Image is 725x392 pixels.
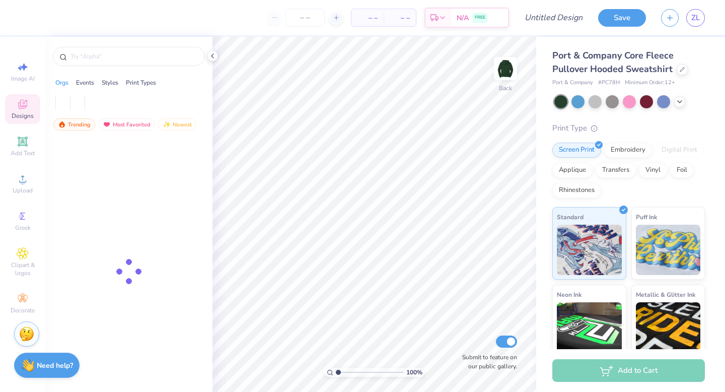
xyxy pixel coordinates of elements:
[552,143,601,158] div: Screen Print
[557,302,622,353] img: Neon Ink
[53,118,95,130] div: Trending
[103,121,111,128] img: most_fav.gif
[557,212,584,222] span: Standard
[598,79,620,87] span: # PC78H
[58,121,66,128] img: trending.gif
[639,163,667,178] div: Vinyl
[11,149,35,157] span: Add Text
[670,163,694,178] div: Foil
[636,302,701,353] img: Metallic & Glitter Ink
[636,289,695,300] span: Metallic & Glitter Ink
[457,13,469,23] span: N/A
[457,353,517,371] label: Submit to feature on our public gallery.
[557,289,582,300] span: Neon Ink
[5,261,40,277] span: Clipart & logos
[163,121,171,128] img: Newest.gif
[12,112,34,120] span: Designs
[495,58,516,79] img: Back
[552,163,593,178] div: Applique
[406,368,422,377] span: 100 %
[69,51,198,61] input: Try "Alpha"
[13,186,33,194] span: Upload
[604,143,652,158] div: Embroidery
[390,13,410,23] span: – –
[625,79,675,87] span: Minimum Order: 12 +
[552,122,705,134] div: Print Type
[499,84,512,93] div: Back
[557,225,622,275] img: Standard
[76,78,94,87] div: Events
[552,49,674,75] span: Port & Company Core Fleece Pullover Hooded Sweatshirt
[102,78,118,87] div: Styles
[285,9,325,27] input: – –
[552,79,593,87] span: Port & Company
[475,14,485,21] span: FREE
[655,143,704,158] div: Digital Print
[15,224,31,232] span: Greek
[598,9,646,27] button: Save
[11,75,35,83] span: Image AI
[55,78,68,87] div: Orgs
[596,163,636,178] div: Transfers
[126,78,156,87] div: Print Types
[517,8,591,28] input: Untitled Design
[636,212,657,222] span: Puff Ink
[158,118,196,130] div: Newest
[552,183,601,198] div: Rhinestones
[11,306,35,314] span: Decorate
[636,225,701,275] img: Puff Ink
[357,13,378,23] span: – –
[98,118,155,130] div: Most Favorited
[691,12,700,24] span: ZL
[37,361,73,370] strong: Need help?
[686,9,705,27] a: ZL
